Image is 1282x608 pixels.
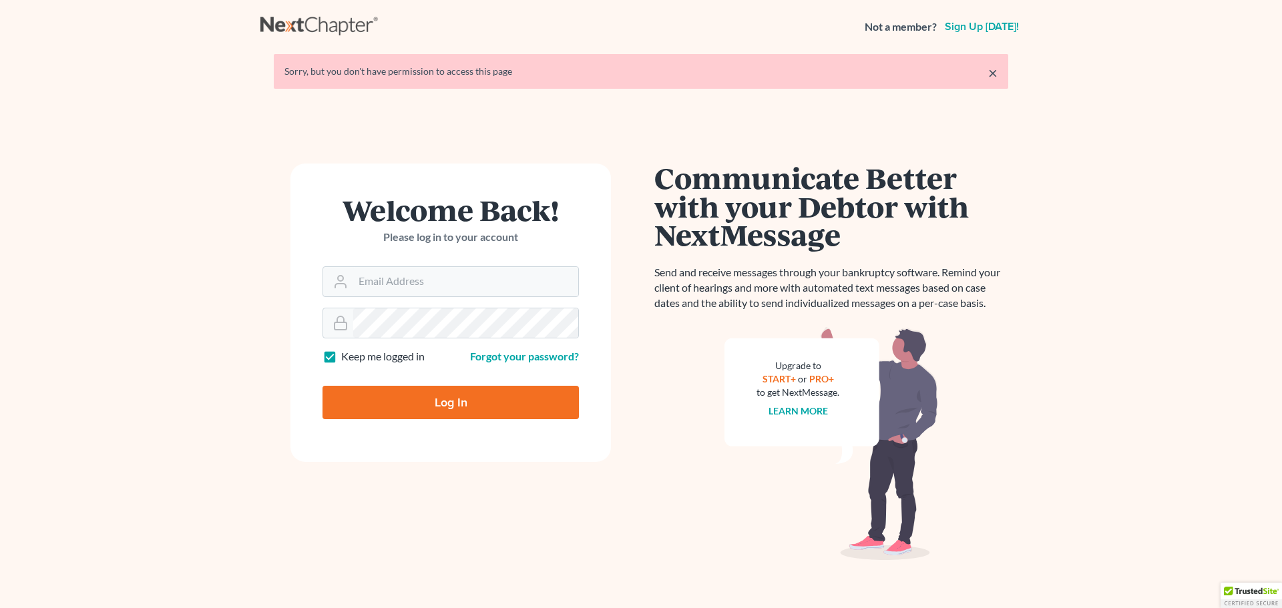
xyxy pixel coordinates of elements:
span: or [798,373,807,384]
div: to get NextMessage. [757,386,839,399]
a: PRO+ [809,373,834,384]
input: Log In [323,386,579,419]
p: Please log in to your account [323,230,579,245]
strong: Not a member? [865,19,937,35]
input: Email Address [353,267,578,296]
a: Sign up [DATE]! [942,21,1022,32]
a: Forgot your password? [470,350,579,362]
div: TrustedSite Certified [1221,583,1282,608]
p: Send and receive messages through your bankruptcy software. Remind your client of hearings and mo... [654,265,1008,311]
a: × [988,65,998,81]
img: nextmessage_bg-59042aed3d76b12b5cd301f8e5b87938c9018125f34e5fa2b7a6b67550977c72.svg [724,327,938,561]
h1: Communicate Better with your Debtor with NextMessage [654,164,1008,249]
div: Upgrade to [757,359,839,372]
h1: Welcome Back! [323,196,579,224]
a: START+ [763,373,796,384]
label: Keep me logged in [341,349,425,364]
div: Sorry, but you don't have permission to access this page [284,65,998,78]
a: Learn more [769,405,828,416]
